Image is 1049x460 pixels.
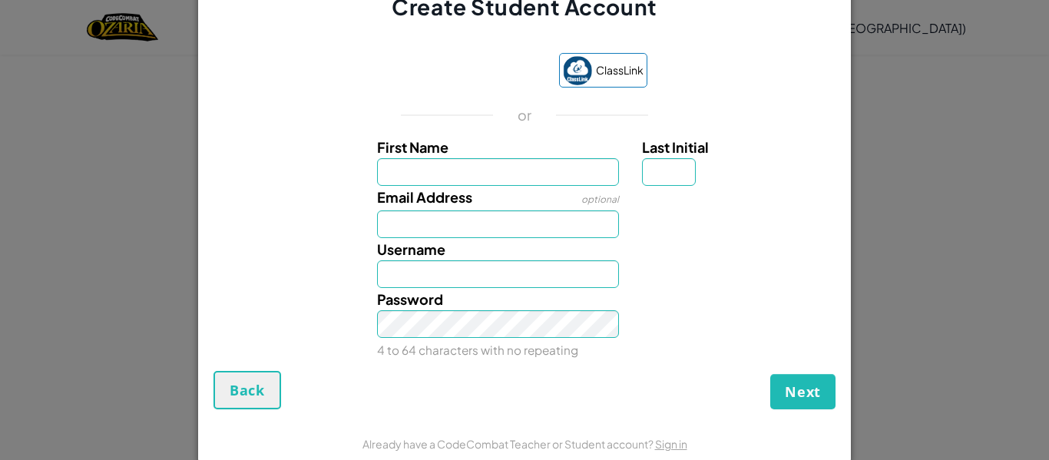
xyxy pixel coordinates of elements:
span: First Name [377,138,448,156]
span: Next [785,382,821,401]
span: Already have a CodeCombat Teacher or Student account? [362,437,655,451]
button: Next [770,374,836,409]
small: 4 to 64 characters with no repeating [377,343,578,357]
a: Sign in [655,437,687,451]
span: Email Address [377,188,472,206]
button: Back [213,371,281,409]
span: optional [581,194,619,205]
iframe: Sign in with Google Button [395,55,551,89]
span: Username [377,240,445,258]
span: ClassLink [596,59,644,81]
span: Password [377,290,443,308]
span: Last Initial [642,138,709,156]
img: classlink-logo-small.png [563,56,592,85]
p: or [518,106,532,124]
span: Back [230,381,265,399]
